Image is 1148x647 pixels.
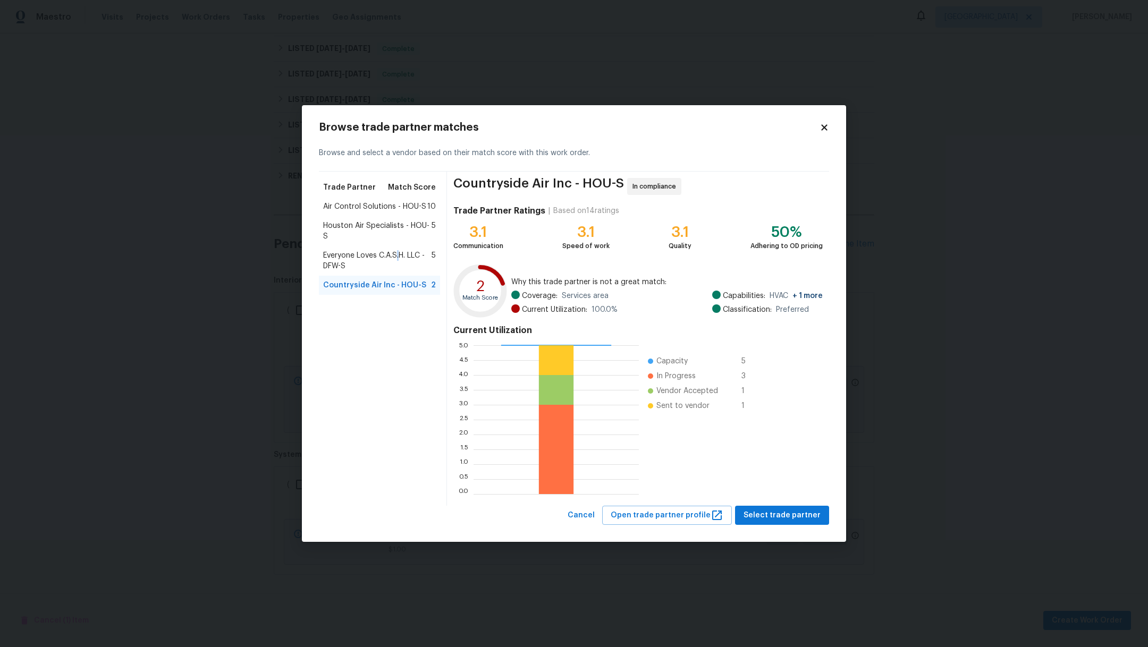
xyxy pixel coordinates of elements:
h2: Browse trade partner matches [319,122,820,133]
h4: Trade Partner Ratings [453,206,545,216]
h4: Current Utilization [453,325,823,336]
button: Open trade partner profile [602,506,732,525]
div: | [545,206,553,216]
span: Houston Air Specialists - HOU-S [323,220,432,242]
span: HVAC [770,291,823,301]
div: Speed of work [562,241,610,251]
div: Adhering to OD pricing [750,241,823,251]
span: In Progress [656,371,696,381]
text: 1.0 [460,461,468,467]
text: 0.0 [458,490,468,497]
text: 0.5 [459,475,468,482]
span: Why this trade partner is not a great match: [511,277,823,287]
span: 5 [741,356,758,367]
div: Quality [669,241,691,251]
div: 50% [750,227,823,237]
span: Services area [562,291,609,301]
span: 2 [431,280,436,291]
span: Trade Partner [323,182,376,193]
text: 2.5 [459,416,468,422]
span: + 1 more [792,292,823,300]
text: 1.5 [460,446,468,452]
button: Cancel [563,506,599,525]
span: Open trade partner profile [611,509,723,522]
span: 3 [741,371,758,381]
div: 3.1 [562,227,610,237]
text: 2.0 [459,431,468,437]
span: 5 [432,220,436,242]
text: 5.0 [459,342,468,348]
div: 3.1 [669,227,691,237]
span: Cancel [568,509,595,522]
span: 100.0 % [592,304,618,315]
span: 10 [427,201,436,212]
text: Match Score [462,295,498,301]
button: Select trade partner [735,506,829,525]
span: 1 [741,401,758,411]
text: 3.5 [459,386,468,393]
span: Air Control Solutions - HOU-S [323,201,426,212]
span: 5 [432,250,436,271]
span: In compliance [632,181,680,192]
span: Classification: [723,304,772,315]
span: Coverage: [522,291,558,301]
span: Capabilities: [723,291,765,301]
span: Match Score [388,182,436,193]
span: 1 [741,386,758,396]
span: Current Utilization: [522,304,587,315]
span: Capacity [656,356,688,367]
text: 4.0 [458,371,468,378]
div: 3.1 [453,227,503,237]
span: Preferred [776,304,809,315]
span: Countryside Air Inc - HOU-S [323,280,426,291]
div: Communication [453,241,503,251]
span: Sent to vendor [656,401,710,411]
div: Based on 14 ratings [553,206,619,216]
span: Select trade partner [744,509,821,522]
text: 2 [476,278,485,293]
span: Countryside Air Inc - HOU-S [453,178,624,195]
text: 3.0 [459,401,468,407]
span: Vendor Accepted [656,386,718,396]
div: Browse and select a vendor based on their match score with this work order. [319,135,829,172]
text: 4.5 [459,356,468,363]
span: Everyone Loves C.A.S.H. LLC - DFW-S [323,250,432,271]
